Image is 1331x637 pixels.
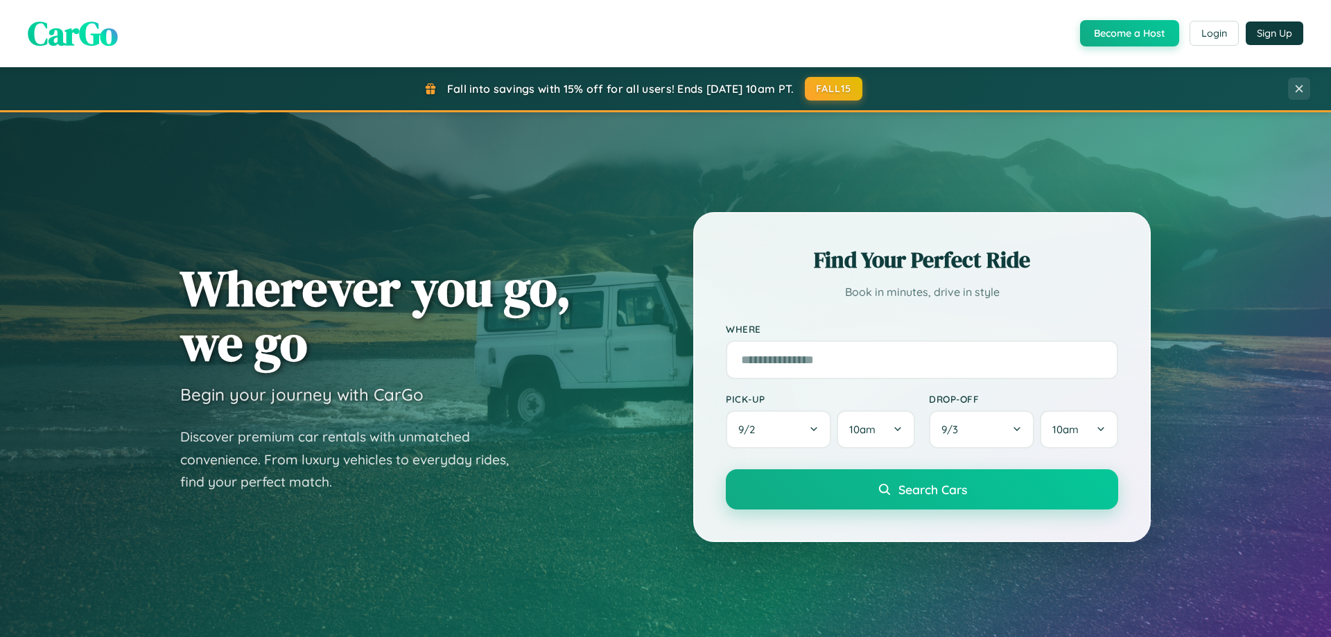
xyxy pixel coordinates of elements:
[738,423,762,436] span: 9 / 2
[805,77,863,101] button: FALL15
[726,245,1118,275] h2: Find Your Perfect Ride
[929,393,1118,405] label: Drop-off
[28,10,118,56] span: CarGo
[1052,423,1079,436] span: 10am
[180,426,527,494] p: Discover premium car rentals with unmatched convenience. From luxury vehicles to everyday rides, ...
[447,82,794,96] span: Fall into savings with 15% off for all users! Ends [DATE] 10am PT.
[726,282,1118,302] p: Book in minutes, drive in style
[1040,410,1118,448] button: 10am
[726,393,915,405] label: Pick-up
[1246,21,1303,45] button: Sign Up
[726,323,1118,335] label: Where
[1080,20,1179,46] button: Become a Host
[1190,21,1239,46] button: Login
[941,423,965,436] span: 9 / 3
[837,410,915,448] button: 10am
[726,469,1118,509] button: Search Cars
[180,261,571,370] h1: Wherever you go, we go
[180,384,424,405] h3: Begin your journey with CarGo
[898,482,967,497] span: Search Cars
[726,410,831,448] button: 9/2
[849,423,876,436] span: 10am
[929,410,1034,448] button: 9/3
